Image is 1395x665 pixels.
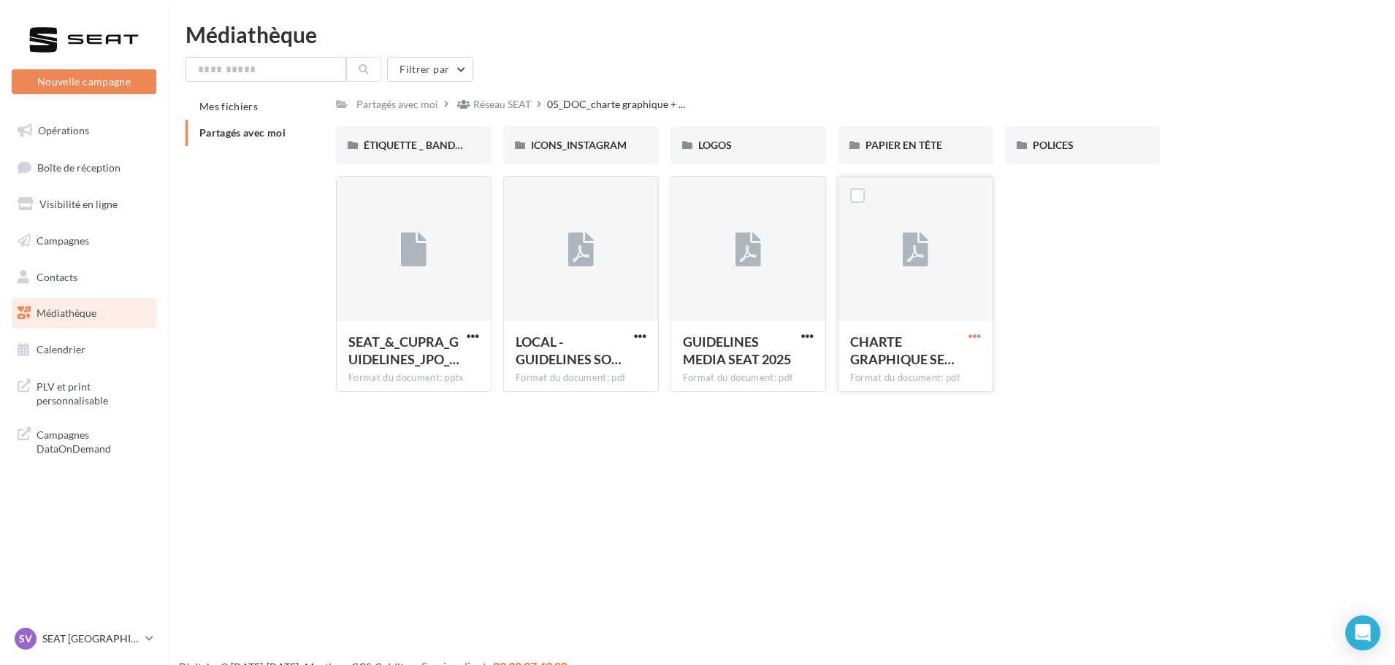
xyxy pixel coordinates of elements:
a: Contacts [9,262,159,293]
a: Boîte de réception [9,152,159,183]
span: Partagés avec moi [199,126,286,139]
div: Open Intercom Messenger [1345,615,1380,650]
span: PLV et print personnalisable [37,377,150,408]
a: Visibilité en ligne [9,189,159,220]
span: POLICES [1033,139,1074,151]
button: Nouvelle campagne [12,69,156,94]
p: SEAT [GEOGRAPHIC_DATA] [42,631,139,646]
div: Partagés avec moi [356,97,438,112]
a: Médiathèque [9,298,159,328]
div: Format du document: pdf [850,372,981,385]
span: LOGOS [698,139,732,151]
span: Boîte de réception [37,161,121,173]
span: Opérations [38,124,89,137]
span: Visibilité en ligne [39,198,118,210]
div: Format du document: pdf [516,372,646,385]
a: Calendrier [9,334,159,365]
span: CHARTE GRAPHIQUE SEAT 2025 [850,334,955,367]
span: GUIDELINES MEDIA SEAT 2025 [683,334,791,367]
span: ÉTIQUETTE _ BANDEAU [364,139,475,151]
div: Format du document: pdf [683,372,814,385]
span: SV [19,631,32,646]
span: Campagnes [37,234,89,247]
span: 05_DOC_charte graphique + ... [547,97,685,112]
span: Mes fichiers [199,100,258,112]
span: Campagnes DataOnDemand [37,425,150,456]
span: LOCAL - GUIDELINES SOCIAL MEDIA SEAT 2025 [516,334,622,367]
a: Campagnes DataOnDemand [9,419,159,462]
div: Médiathèque [186,23,1377,45]
span: Calendrier [37,343,85,355]
a: PLV et print personnalisable [9,371,159,414]
span: ICONS_INSTAGRAM [531,139,627,151]
span: Contacts [37,270,77,282]
a: Opérations [9,115,159,146]
a: SV SEAT [GEOGRAPHIC_DATA] [12,625,156,653]
span: PAPIER EN TÊTE [865,139,942,151]
a: Campagnes [9,226,159,256]
span: Médiathèque [37,307,96,319]
button: Filtrer par [387,57,473,82]
div: Format du document: pptx [348,372,479,385]
span: SEAT_&_CUPRA_GUIDELINES_JPO_2025 [348,334,459,367]
div: Réseau SEAT [473,97,531,112]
